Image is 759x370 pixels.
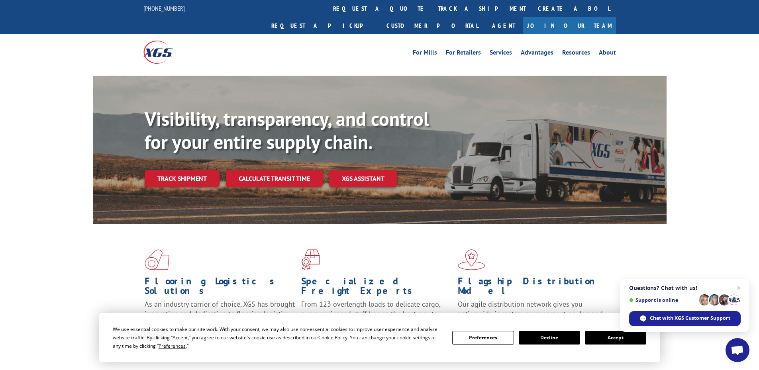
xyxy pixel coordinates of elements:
button: Preferences [452,331,514,345]
button: Decline [519,331,580,345]
span: Chat with XGS Customer Support [629,311,741,326]
h1: Specialized Freight Experts [301,276,452,300]
p: From 123 overlength loads to delicate cargo, our experienced staff knows the best way to move you... [301,300,452,335]
span: Our agile distribution network gives you nationwide inventory management on demand. [458,300,604,318]
span: As an industry carrier of choice, XGS has brought innovation and dedication to flooring logistics... [145,300,295,328]
img: xgs-icon-focused-on-flooring-red [301,249,320,270]
h1: Flagship Distribution Model [458,276,608,300]
a: Services [490,49,512,58]
a: Customer Portal [380,17,484,34]
span: Questions? Chat with us! [629,285,741,291]
a: Advantages [521,49,553,58]
a: Agent [484,17,523,34]
a: Request a pickup [265,17,380,34]
a: XGS ASSISTANT [329,170,397,187]
span: Chat with XGS Customer Support [650,315,730,322]
a: For Mills [413,49,437,58]
a: About [599,49,616,58]
a: [PHONE_NUMBER] [143,4,185,12]
span: Preferences [159,343,186,349]
a: Resources [562,49,590,58]
div: We use essential cookies to make our site work. With your consent, we may also use non-essential ... [113,325,443,350]
a: Open chat [726,338,749,362]
img: xgs-icon-total-supply-chain-intelligence-red [145,249,169,270]
h1: Flooring Logistics Solutions [145,276,295,300]
b: Visibility, transparency, and control for your entire supply chain. [145,106,429,154]
a: For Retailers [446,49,481,58]
a: Calculate transit time [226,170,323,187]
div: Cookie Consent Prompt [99,313,660,362]
a: Track shipment [145,170,220,187]
img: xgs-icon-flagship-distribution-model-red [458,249,485,270]
button: Accept [585,331,646,345]
span: Cookie Policy [318,334,347,341]
span: Support is online [629,297,696,303]
a: Join Our Team [523,17,616,34]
